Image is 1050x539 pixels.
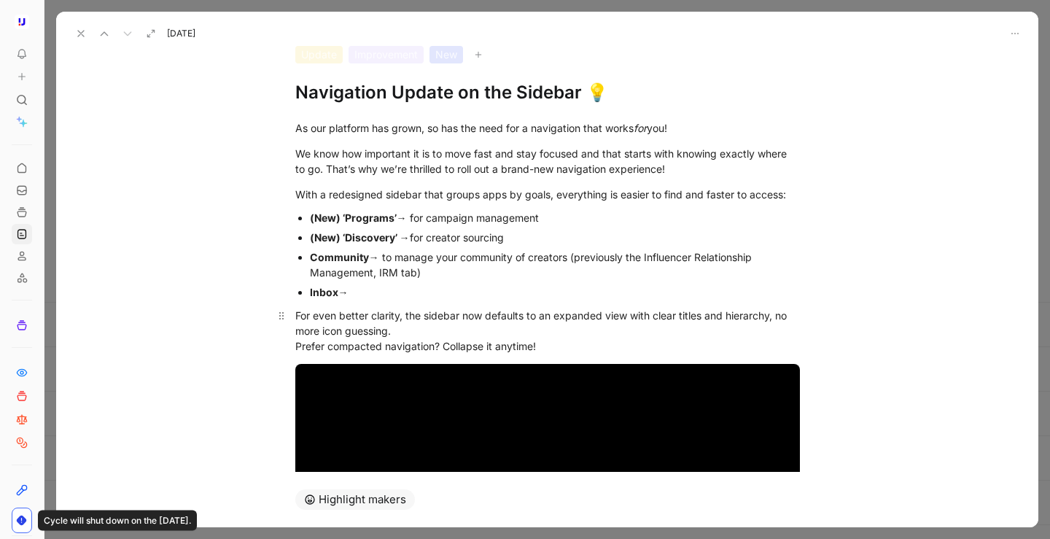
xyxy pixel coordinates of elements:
div: UpdateImprovementNew [295,46,800,63]
div: We know how important it is to move fast and stay focused and that starts with knowing exactly wh... [295,146,800,177]
div: → for campaign management [310,210,800,225]
strong: (New) ‘Discovery’ → [310,231,410,244]
div: for creator sourcing [310,230,800,245]
img: Upfluence [15,15,29,29]
div: With a redesigned sidebar that groups apps by goals, everything is easier to find and faster to a... [295,187,800,202]
strong: Inbox [310,286,338,298]
div: For even better clarity, the sidebar now defaults to an expanded view with clear titles and hiera... [295,308,800,354]
strong: Community [310,251,369,263]
div: Cycle will shut down on the [DATE]. [38,511,197,531]
strong: (New) ‘Programs’ [310,212,397,224]
div: New [429,46,463,63]
span: [DATE] [167,28,195,39]
div: Update [295,46,343,63]
em: for [634,122,647,134]
div: → to manage your community of creators (previously the Influencer Relationship Management, IRM tab) [310,249,800,280]
div: → [310,284,800,300]
button: Highlight makers [295,489,415,510]
div: Improvement [349,46,424,63]
div: As our platform has grown, so has the need for a navigation that works you! [295,120,800,136]
h1: Navigation Update on the Sidebar 💡 [295,81,800,104]
button: Upfluence [12,12,32,32]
